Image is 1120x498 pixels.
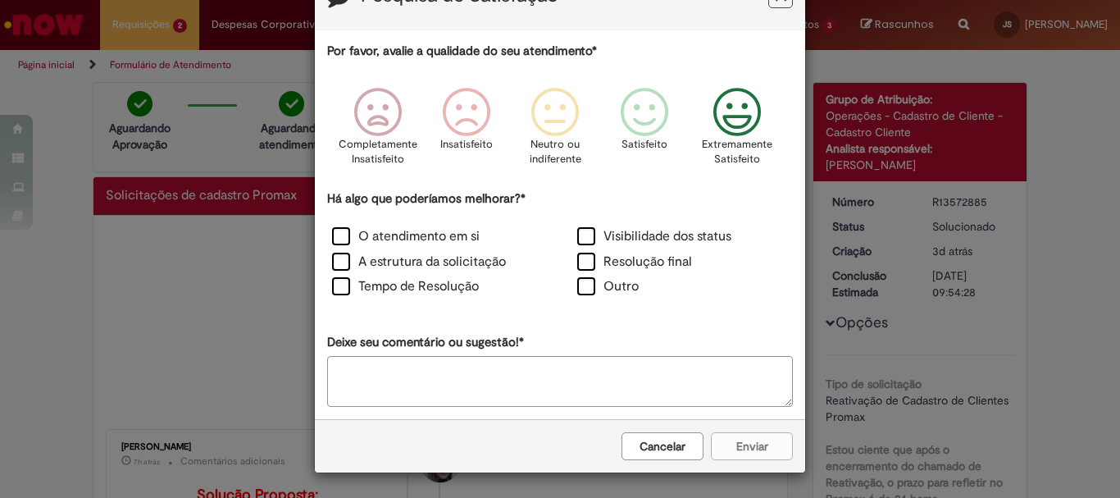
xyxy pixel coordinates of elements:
div: Extremamente Satisfeito [691,75,785,188]
div: Insatisfeito [425,75,508,188]
label: Resolução final [577,253,692,272]
label: Por favor, avalie a qualidade do seu atendimento* [327,43,597,60]
p: Neutro ou indiferente [526,137,585,167]
div: Neutro ou indiferente [513,75,597,188]
label: A estrutura da solicitação [332,253,506,272]
button: Cancelar [621,432,703,460]
div: Há algo que poderíamos melhorar?* [327,190,793,301]
p: Completamente Insatisfeito [339,137,417,167]
label: O atendimento em si [332,227,480,246]
p: Insatisfeito [440,137,493,153]
label: Visibilidade dos status [577,227,731,246]
p: Extremamente Satisfeito [702,137,772,167]
div: Satisfeito [602,75,685,188]
div: Completamente Insatisfeito [336,75,420,188]
p: Satisfeito [621,137,667,153]
label: Outro [577,277,639,296]
label: Deixe seu comentário ou sugestão!* [327,334,524,351]
label: Tempo de Resolução [332,277,479,296]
